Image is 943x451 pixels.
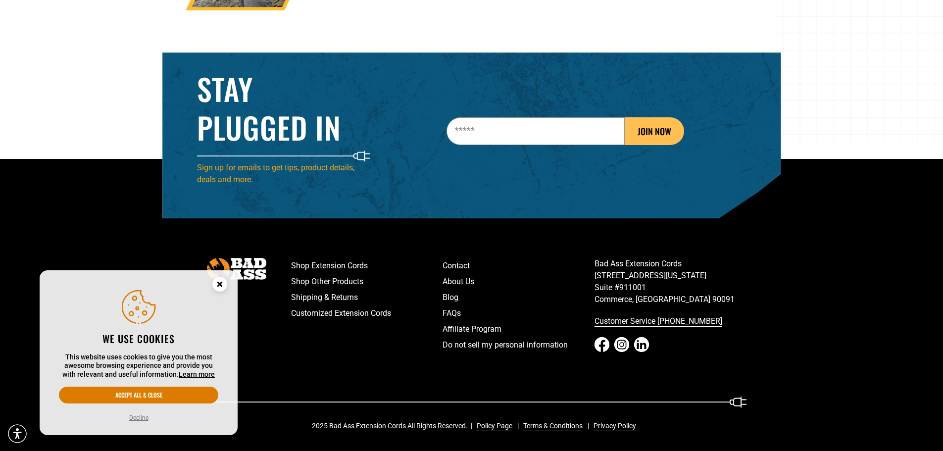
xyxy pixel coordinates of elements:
[519,421,583,431] a: Terms & Conditions
[126,413,151,423] button: Decline
[40,270,238,436] aside: Cookie Consent
[625,117,684,145] button: JOIN NOW
[443,305,595,321] a: FAQs
[595,258,746,305] p: Bad Ass Extension Cords [STREET_ADDRESS][US_STATE] Suite #911001 Commerce, [GEOGRAPHIC_DATA] 90091
[443,337,595,353] a: Do not sell my personal information
[443,321,595,337] a: Affiliate Program
[447,117,625,145] input: Email
[590,421,636,431] a: Privacy Policy
[443,258,595,274] a: Contact
[197,69,370,147] h2: Stay Plugged In
[59,332,218,345] h2: We use cookies
[595,313,746,329] a: Customer Service [PHONE_NUMBER]
[197,162,370,186] p: Sign up for emails to get tips, product details, deals and more.
[291,258,443,274] a: Shop Extension Cords
[59,353,218,379] p: This website uses cookies to give you the most awesome browsing experience and provide you with r...
[291,290,443,305] a: Shipping & Returns
[312,421,643,431] div: 2025 Bad Ass Extension Cords All Rights Reserved.
[59,387,218,403] button: Accept all & close
[443,290,595,305] a: Blog
[443,274,595,290] a: About Us
[291,274,443,290] a: Shop Other Products
[473,421,512,431] a: Policy Page
[291,305,443,321] a: Customized Extension Cords
[207,258,266,280] img: Bad Ass Extension Cords
[179,370,215,378] a: Learn more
